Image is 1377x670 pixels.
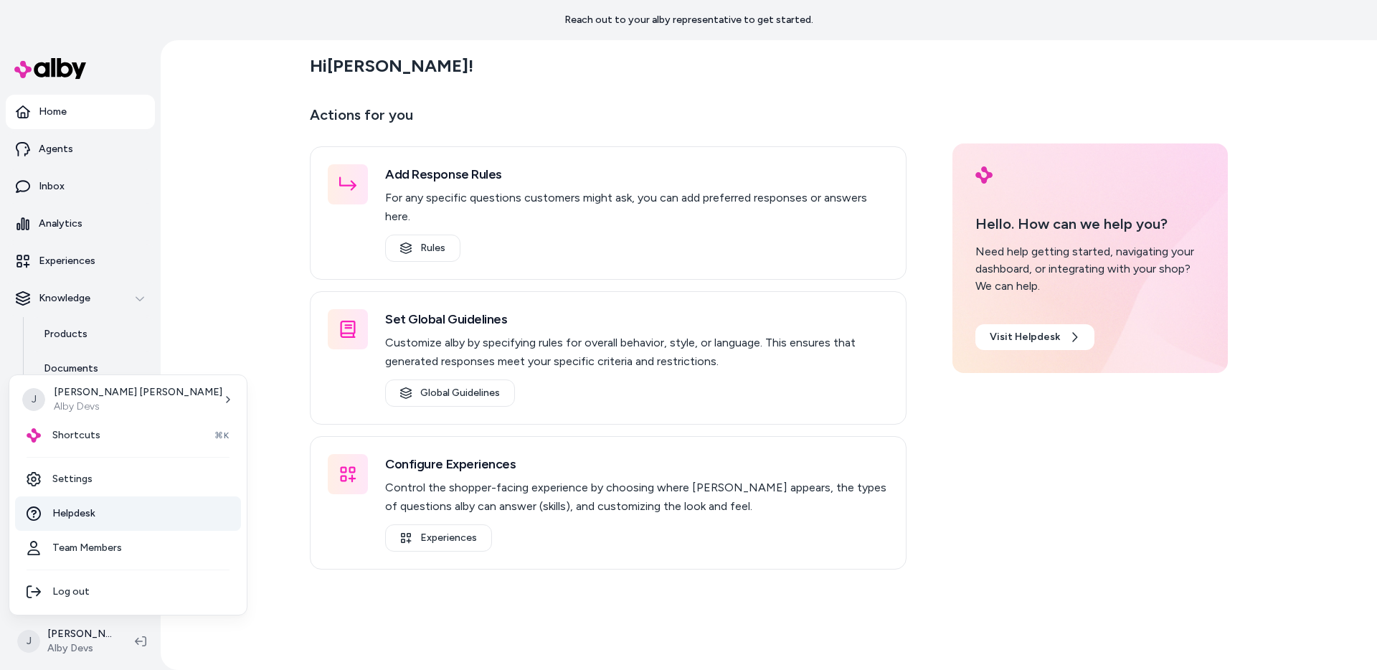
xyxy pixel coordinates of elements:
a: Team Members [15,531,241,565]
img: alby Logo [27,428,41,443]
a: Settings [15,462,241,496]
span: Shortcuts [52,428,100,443]
span: ⌘K [214,430,229,441]
span: J [22,388,45,411]
span: Helpdesk [52,506,95,521]
div: Log out [15,575,241,609]
p: [PERSON_NAME] [PERSON_NAME] [54,385,222,400]
p: Alby Devs [54,400,222,414]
